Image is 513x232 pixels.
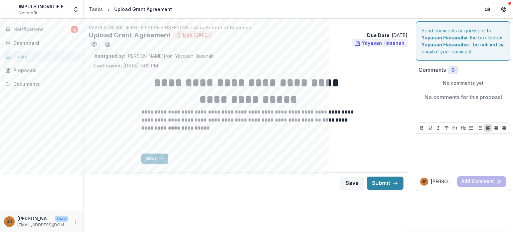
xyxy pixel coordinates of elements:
button: Add Comment [457,176,506,187]
div: Documents [13,80,75,87]
button: Italicize [434,124,442,132]
button: Align Center [492,124,500,132]
button: Underline [426,124,434,132]
div: Tasks [13,53,75,60]
strong: Last saved: [94,63,122,68]
img: IMPULS INOVATIF ENTERPRISE [5,4,16,15]
button: Bold [418,124,426,132]
p: [PERSON_NAME] [431,178,455,185]
nav: breadcrumb [86,4,175,14]
a: Dashboard [3,37,80,48]
button: Bullet List [467,124,475,132]
div: Proposals [13,67,75,74]
a: Tasks [3,51,80,62]
button: Align Left [484,124,492,132]
p: User [55,216,68,222]
button: Notifications2 [3,24,80,35]
button: Save [340,177,364,190]
strong: Yayasan Hasanah [421,35,465,40]
a: Tasks [86,4,106,14]
span: Nonprofit [19,10,37,16]
div: Tasks [89,6,103,13]
div: SYED ABDUL HADI BIN SYED ABDUL RAHMAN [7,219,12,224]
strong: Yayasan Hasanah [421,42,465,47]
button: Ordered List [476,124,484,132]
p: [EMAIL_ADDRESS][DOMAIN_NAME] [17,222,68,228]
button: Align Right [500,124,508,132]
span: Notifications [13,27,71,32]
p: IMPULS INOVATIF ENTERPRISE - HSEF2025 - Asia School of Business [89,24,407,31]
span: Due [DATE] [183,32,209,38]
button: More [71,218,79,226]
button: Heading 2 [459,124,467,132]
span: 0 [452,67,455,73]
p: [PERSON_NAME] HADI BIN [PERSON_NAME] [17,215,52,222]
button: download-word-button [102,39,113,50]
p: No comments for this proposal [424,93,502,101]
h2: Comments [418,67,446,73]
a: Documents [3,78,80,89]
div: IMPULS INOVATIF ENTERPRISE [19,3,68,10]
p: : [PERSON_NAME] from Yayasan Hasanah [94,52,402,59]
p: No comments yet [418,79,508,86]
strong: Assigned by [94,53,124,59]
button: Partners [481,3,494,16]
button: Open entity switcher [71,3,80,16]
p: [DATE] 5:02 PM [94,62,158,69]
div: Dashboard [13,39,75,46]
div: Send comments or questions to in the box below. will be notified via email of your comment. [416,21,510,61]
a: Proposals [3,65,80,76]
button: Heading 1 [451,124,459,132]
button: Submit [367,177,403,190]
p: : [DATE] [367,32,407,39]
button: Preview fcc2b772-ee39-409e-99fd-69519a619d64.pdf [89,39,100,50]
button: Next [141,154,168,164]
button: Strike [443,124,451,132]
div: Upload Grant Agreement [114,6,172,13]
span: Yayasan Hasanah [362,40,404,46]
strong: Due Date [367,32,389,38]
span: 2 [71,26,78,33]
button: Get Help [497,3,510,16]
div: SYED ABDUL HADI BIN SYED ABDUL RAHMAN [422,180,426,183]
h2: Upload Grant Agreement [89,31,171,39]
